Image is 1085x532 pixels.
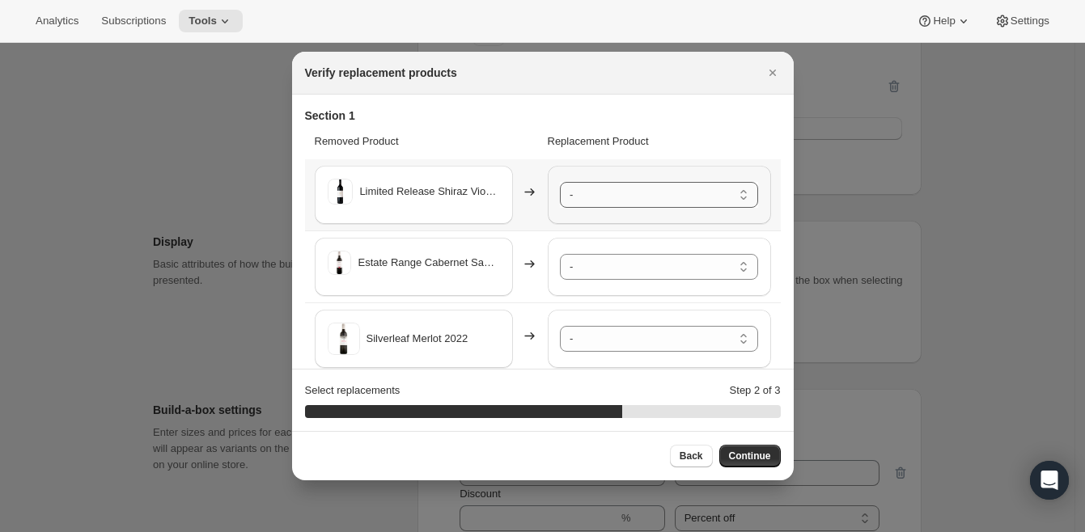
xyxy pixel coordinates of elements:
[729,450,771,462] span: Continue
[358,255,499,271] span: Estate Range Cabernet Sauvignon 2022
[1030,461,1069,500] div: Open Intercom Messenger
[548,133,771,150] p: Replacement Product
[761,61,784,84] button: Close
[91,10,176,32] button: Subscriptions
[933,15,955,27] span: Help
[315,133,538,150] p: Removed Product
[305,108,781,124] h3: Section 1
[907,10,981,32] button: Help
[1011,15,1049,27] span: Settings
[670,445,713,467] button: Back
[680,450,703,462] span: Back
[26,10,88,32] button: Analytics
[36,15,78,27] span: Analytics
[985,10,1059,32] button: Settings
[179,10,243,32] button: Tools
[305,382,401,399] p: Select replacements
[719,445,781,467] button: Continue
[730,382,781,399] p: Step 2 of 3
[189,15,217,27] span: Tools
[367,331,468,347] span: Silverleaf Merlot 2022
[305,65,457,81] h2: Verify replacement products
[101,15,166,27] span: Subscriptions
[359,184,499,200] span: Limited Release Shiraz Viognier 2020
